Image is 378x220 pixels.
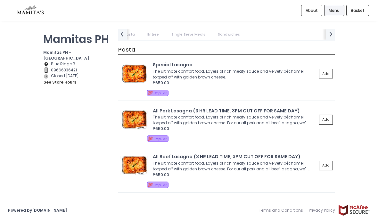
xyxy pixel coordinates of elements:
span: 💯 [148,136,153,141]
button: see store hours [43,79,77,86]
span: Pasta [118,45,135,53]
div: 09666336421 [43,67,110,73]
span: Popular [155,137,167,141]
div: ₱650.00 [153,126,317,132]
div: The ultimate comfort food. Layers of rich meaty sauce and velvety béchamel topped off with golden... [153,69,315,80]
a: Sandwiches [212,29,246,40]
div: Special Lasagna [153,61,317,69]
a: Single Serve Meals [166,29,211,40]
a: Pasta [118,29,141,40]
a: Menu [324,5,344,16]
b: Mamitas PH - [GEOGRAPHIC_DATA] [43,50,89,61]
img: logo [8,5,53,16]
span: 💯 [148,90,153,95]
span: Menu [329,8,340,13]
a: Terms and Conditions [259,205,306,216]
div: All Pork Lasagna (3 HR LEAD TIME, 3PM CUT OFF FOR SAME DAY) [153,108,317,115]
span: About [306,8,318,13]
span: Popular [155,183,167,187]
div: The ultimate comfort food. Layers of rich meaty sauce and velvety béchamel topped off with golden... [153,114,315,126]
button: Add [319,161,333,170]
span: 💯 [148,182,153,187]
a: Entrée [142,29,165,40]
div: Blue Ridge B [43,61,110,67]
div: All Beef Lasagna (3 HR LEAD TIME, 3PM CUT OFF FOR SAME DAY) [153,153,317,160]
a: Powered by[DOMAIN_NAME] [8,208,67,213]
div: The ultimate comfort food. Layers of rich meaty sauce and velvety béchamel topped off with golden... [153,160,315,172]
div: ₱650.00 [153,172,317,178]
div: ₱650.00 [153,80,317,86]
div: Closed [DATE]. [43,73,110,86]
img: All Pork Lasagna (3 HR LEAD TIME, 3PM CUT OFF FOR SAME DAY) [120,110,149,129]
a: Privacy Policy [306,205,338,216]
span: Basket [351,8,365,13]
img: All Beef Lasagna (3 HR LEAD TIME, 3PM CUT OFF FOR SAME DAY) [120,156,149,175]
button: Add [319,115,333,124]
button: Add [319,69,333,78]
img: mcafee-secure [338,205,370,216]
a: About [301,5,322,16]
p: Mamitas PH [43,33,110,46]
span: Popular [155,91,167,95]
img: Special Lasagna [120,64,149,83]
